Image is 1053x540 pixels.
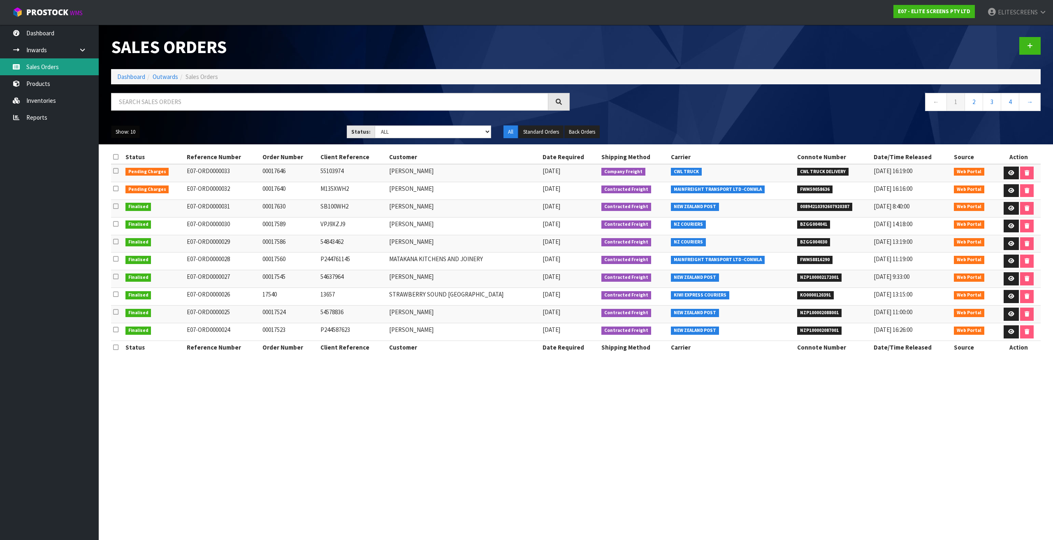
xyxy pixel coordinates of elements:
[952,151,996,164] th: Source
[874,220,912,228] span: [DATE] 14:18:00
[387,217,540,235] td: [PERSON_NAME]
[874,308,912,316] span: [DATE] 11:00:00
[70,9,83,17] small: WMS
[797,203,852,211] span: 00894210392607920387
[387,164,540,182] td: [PERSON_NAME]
[260,151,318,164] th: Order Number
[125,203,151,211] span: Finalised
[898,8,970,15] strong: E07 - ELITE SCREENS PTY LTD
[153,73,178,81] a: Outwards
[601,309,651,317] span: Contracted Freight
[925,93,947,111] a: ←
[671,203,719,211] span: NEW ZEALAND POST
[797,185,833,194] span: FWM59058636
[671,309,719,317] span: NEW ZEALAND POST
[952,341,996,354] th: Source
[671,291,729,299] span: KIWI EXPRESS COURIERS
[543,273,560,280] span: [DATE]
[185,151,260,164] th: Reference Number
[185,306,260,323] td: E07-ORD0000025
[125,309,151,317] span: Finalised
[318,270,387,288] td: 54637964
[543,238,560,246] span: [DATE]
[874,326,912,334] span: [DATE] 16:26:00
[874,167,912,175] span: [DATE] 16:19:00
[797,327,842,335] span: NZP100002087001
[874,255,912,263] span: [DATE] 11:19:00
[671,185,765,194] span: MAINFREIGHT TRANSPORT LTD -CONWLA
[601,291,651,299] span: Contracted Freight
[543,185,560,192] span: [DATE]
[543,167,560,175] span: [DATE]
[318,288,387,306] td: 13657
[185,164,260,182] td: E07-ORD0000033
[983,93,1001,111] a: 3
[797,309,842,317] span: NZP100002088001
[797,291,834,299] span: KO0000120391
[260,270,318,288] td: 00017545
[12,7,23,17] img: cube-alt.png
[185,323,260,341] td: E07-ORD0000024
[874,185,912,192] span: [DATE] 16:16:00
[874,290,912,298] span: [DATE] 13:15:00
[318,199,387,217] td: SB100WH2
[601,220,651,229] span: Contracted Freight
[125,185,169,194] span: Pending Charges
[797,273,842,282] span: NZP100002172001
[519,125,564,139] button: Standard Orders
[387,235,540,253] td: [PERSON_NAME]
[387,323,540,341] td: [PERSON_NAME]
[185,270,260,288] td: E07-ORD0000027
[387,288,540,306] td: STRAWBERRY SOUND [GEOGRAPHIC_DATA]
[795,151,872,164] th: Connote Number
[185,182,260,199] td: E07-ORD0000032
[954,185,984,194] span: Web Portal
[318,253,387,270] td: P244761145
[260,288,318,306] td: 17540
[387,253,540,270] td: MATAKANA KITCHENS AND JOINERY
[601,168,645,176] span: Company Freight
[954,168,984,176] span: Web Portal
[543,202,560,210] span: [DATE]
[387,199,540,217] td: [PERSON_NAME]
[260,253,318,270] td: 00017560
[671,168,702,176] span: CWL TRUCK
[318,182,387,199] td: M135XWH2
[946,93,965,111] a: 1
[954,327,984,335] span: Web Portal
[387,182,540,199] td: [PERSON_NAME]
[564,125,600,139] button: Back Orders
[954,309,984,317] span: Web Portal
[260,217,318,235] td: 00017589
[260,182,318,199] td: 00017640
[671,327,719,335] span: NEW ZEALAND POST
[669,341,795,354] th: Carrier
[998,8,1038,16] span: ELITESCREENS
[185,253,260,270] td: E07-ORD0000028
[125,291,151,299] span: Finalised
[351,128,371,135] strong: Status:
[125,273,151,282] span: Finalised
[260,235,318,253] td: 00017586
[1001,93,1019,111] a: 4
[318,235,387,253] td: 54843462
[540,341,600,354] th: Date Required
[387,341,540,354] th: Customer
[111,125,140,139] button: Show: 10
[125,168,169,176] span: Pending Charges
[599,151,669,164] th: Shipping Method
[185,217,260,235] td: E07-ORD0000030
[1019,93,1041,111] a: →
[965,93,983,111] a: 2
[260,341,318,354] th: Order Number
[601,256,651,264] span: Contracted Freight
[874,238,912,246] span: [DATE] 13:19:00
[123,151,185,164] th: Status
[387,306,540,323] td: [PERSON_NAME]
[125,327,151,335] span: Finalised
[601,203,651,211] span: Contracted Freight
[797,220,830,229] span: BZGG004041
[260,199,318,217] td: 00017630
[123,341,185,354] th: Status
[318,306,387,323] td: 54578836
